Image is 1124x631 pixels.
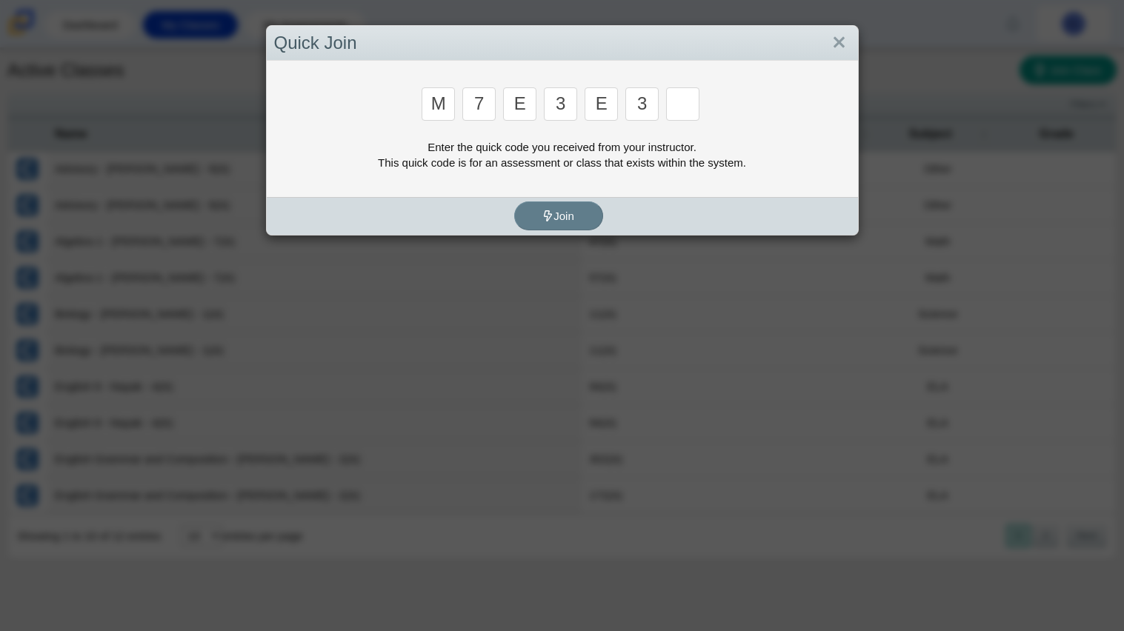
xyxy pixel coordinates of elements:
[625,87,659,121] input: Enter Access Code Digit 6
[542,210,574,222] span: Join
[422,87,455,121] input: Enter Access Code Digit 1
[828,30,851,56] a: Close
[274,139,851,170] div: Enter the quick code you received from your instructor. This quick code is for an assessment or c...
[585,87,618,121] input: Enter Access Code Digit 5
[267,26,858,61] div: Quick Join
[544,87,577,121] input: Enter Access Code Digit 4
[514,201,603,230] button: Join
[462,87,496,121] input: Enter Access Code Digit 2
[666,87,699,121] input: Enter Access Code Digit 7
[503,87,536,121] input: Enter Access Code Digit 3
